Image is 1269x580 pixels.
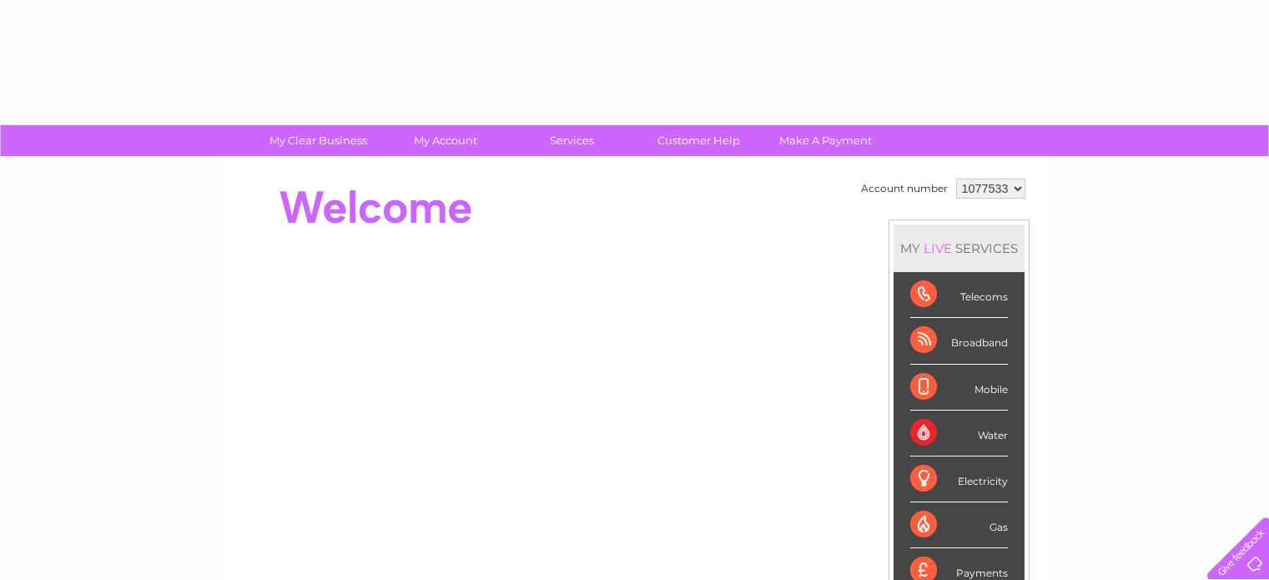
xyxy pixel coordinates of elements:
a: Services [503,125,641,156]
a: My Account [376,125,514,156]
a: My Clear Business [249,125,387,156]
div: Mobile [910,365,1008,411]
div: Telecoms [910,272,1008,318]
div: Water [910,411,1008,456]
a: Customer Help [630,125,768,156]
a: Make A Payment [757,125,894,156]
div: MY SERVICES [894,224,1025,272]
div: Electricity [910,456,1008,502]
div: LIVE [920,240,955,256]
div: Gas [910,502,1008,548]
div: Broadband [910,318,1008,364]
td: Account number [857,174,952,203]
